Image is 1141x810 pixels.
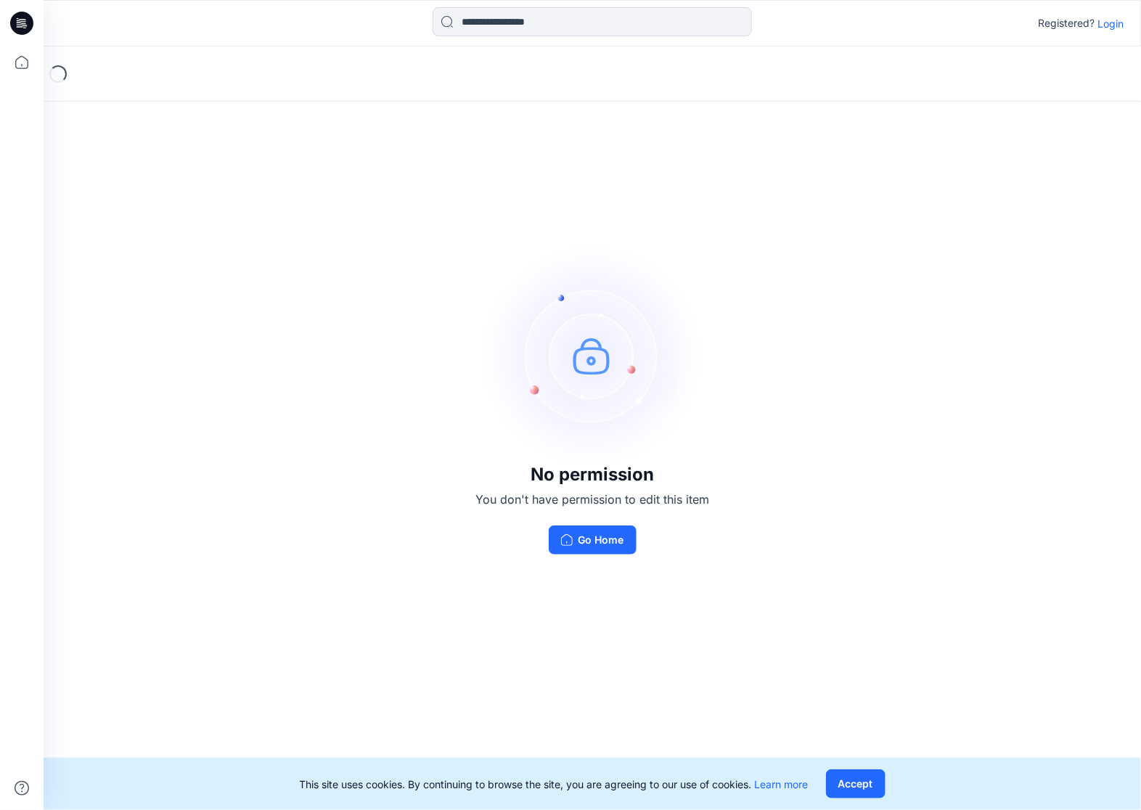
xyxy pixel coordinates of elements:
[475,465,709,485] h3: No permission
[300,777,809,792] p: This site uses cookies. By continuing to browse the site, you are agreeing to our use of cookies.
[483,247,701,465] img: no-perm.svg
[475,491,709,508] p: You don't have permission to edit this item
[755,778,809,790] a: Learn more
[549,525,637,555] button: Go Home
[1038,15,1095,32] p: Registered?
[826,769,886,798] button: Accept
[1097,16,1124,31] p: Login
